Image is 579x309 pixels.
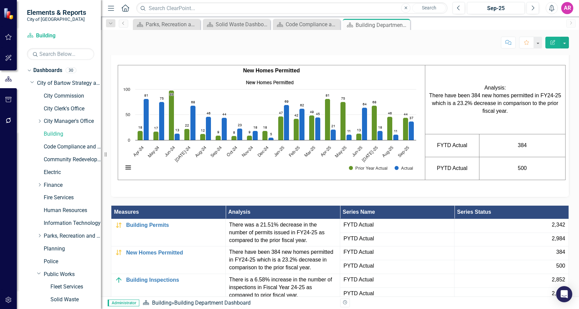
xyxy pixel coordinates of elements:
[341,97,345,100] text: 75
[111,274,226,302] td: Double-Click to Edit Right Click for Context Menu
[115,221,123,229] img: Caution
[174,145,192,163] text: [DATE]-24
[300,104,304,107] text: 62
[128,138,130,143] text: 0
[152,300,172,306] a: Building
[561,2,573,14] button: AR
[377,131,383,140] path: Jul-25, 18. Actual.
[126,222,222,228] a: Building Permits
[238,124,242,127] text: 23
[231,136,237,140] path: Oct-24, 8. Prior Year Actual.
[279,111,283,115] text: 47
[33,67,62,74] a: Dashboards
[343,221,451,229] span: FYTD Actual
[138,131,143,140] path: Apr-24, 18. Prior Year Actual.
[170,93,174,96] text: 98
[222,113,226,116] text: 44
[133,145,145,158] text: Apr-24
[382,145,394,158] text: Aug-25
[169,91,174,140] path: Jun-24, 98. Prior Year Actual.
[143,299,335,307] div: »
[299,109,305,140] path: Feb-25, 62. Actual.
[144,99,414,140] g: Actual, bar series 2 of 2 with 18 bars.
[469,4,522,12] div: Sep-25
[422,5,436,10] span: Search
[144,94,148,97] text: 81
[343,290,451,298] span: PYTD Actual
[125,113,130,117] text: 50
[253,131,258,140] path: Nov-24, 18. Actual.
[111,246,226,274] td: Double-Click to Edit Right Click for Context Menu
[205,20,268,29] a: Solid Waste Dashboard
[222,118,227,140] path: Sep-24, 44. Actual.
[226,145,238,158] text: Oct-24
[393,135,399,140] path: Aug-25, 11. Actual.
[247,136,252,140] path: Nov-24, 9. Prior Year Actual.
[343,248,451,256] span: FYTD Actual
[206,117,211,140] path: Aug-24, 46. Actual.
[275,20,338,29] a: Code Compliance and Neighborhood Services Dashboard
[201,129,205,132] text: 12
[479,134,565,157] td: 384
[27,16,86,22] small: City of [GEOGRAPHIC_DATA]
[27,8,86,16] span: Elements & Reports
[160,97,164,100] text: 75
[388,112,392,115] text: 46
[44,258,101,266] a: Police
[395,166,413,171] button: Show Actual
[556,286,572,302] div: Open Intercom Messenger
[409,116,413,120] text: 37
[270,133,272,136] text: 5
[412,3,446,13] button: Search
[66,68,76,73] div: 30
[427,92,564,115] p: There have been 384 new homes permitted in FY24-25 which is a 23.2% decrease in comparison to the...
[44,232,101,240] a: Parks, Recreation and Cultural Arts
[164,145,176,158] text: Jun-24
[216,136,221,140] path: Sep-24, 9. Prior Year Actual.
[44,92,101,100] a: City Commission
[123,163,133,172] button: View chart menu, New Homes Permitted
[216,20,268,29] div: Solid Waste Dashboard
[154,127,158,130] text: 17
[246,80,294,85] text: New Homes Permitted
[552,235,565,243] span: 2,984
[44,117,101,125] a: City Manager's Office
[144,99,149,140] path: Apr-24, 81. Actual.
[288,145,301,158] text: Feb-25
[159,102,165,140] path: May-24, 75. Actual.
[210,145,223,158] text: Sep-24
[174,300,251,306] div: Building Department Dashboard
[175,134,180,140] path: Jun-24, 13. Actual.
[340,102,346,140] path: May-25, 75. Prior Year Actual.
[207,112,211,115] text: 46
[425,134,479,157] td: FYTD Actual
[136,2,447,14] input: Search ClearPoint...
[372,101,376,104] text: 68
[184,129,190,140] path: Jul-24, 22. Prior Year Actual.
[268,138,274,140] path: Dec-24, 5. Actual.
[347,135,352,140] path: May-25, 11. Actual.
[111,219,226,246] td: Double-Click to Edit Right Click for Context Menu
[343,262,451,270] span: PYTD Actual
[44,207,101,214] a: Human Resources
[357,129,361,132] text: 13
[253,126,257,129] text: 18
[44,181,101,189] a: Finance
[404,113,408,116] text: 44
[425,157,479,180] td: PYTD Actual
[556,248,565,256] span: 384
[325,99,330,140] path: Apr-25, 81. Prior Year Actual.
[294,119,299,140] path: Feb-25, 42. Prior Year Actual.
[394,130,398,133] text: 11
[349,166,387,171] button: Show Prior Year Actual
[44,169,101,176] a: Electric
[326,94,330,97] text: 81
[200,134,206,140] path: Aug-24, 12. Prior Year Actual.
[257,145,269,158] text: Dec-24
[284,105,289,140] path: Jan-25, 69. Actual.
[185,124,189,127] text: 22
[320,145,332,158] text: Apr-25
[263,126,267,129] text: 18
[226,246,340,274] td: Double-Click to Edit
[397,145,410,158] text: Sep-25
